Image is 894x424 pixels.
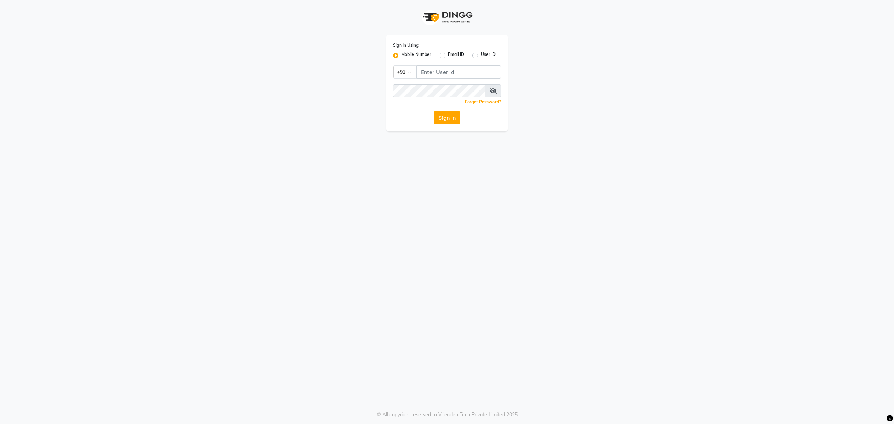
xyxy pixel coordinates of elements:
label: Mobile Number [401,51,431,60]
input: Username [416,65,501,79]
label: Sign In Using: [393,42,419,49]
button: Sign In [434,111,460,124]
input: Username [393,84,485,97]
img: logo1.svg [419,7,475,28]
a: Forgot Password? [465,99,501,104]
label: Email ID [448,51,464,60]
label: User ID [481,51,496,60]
